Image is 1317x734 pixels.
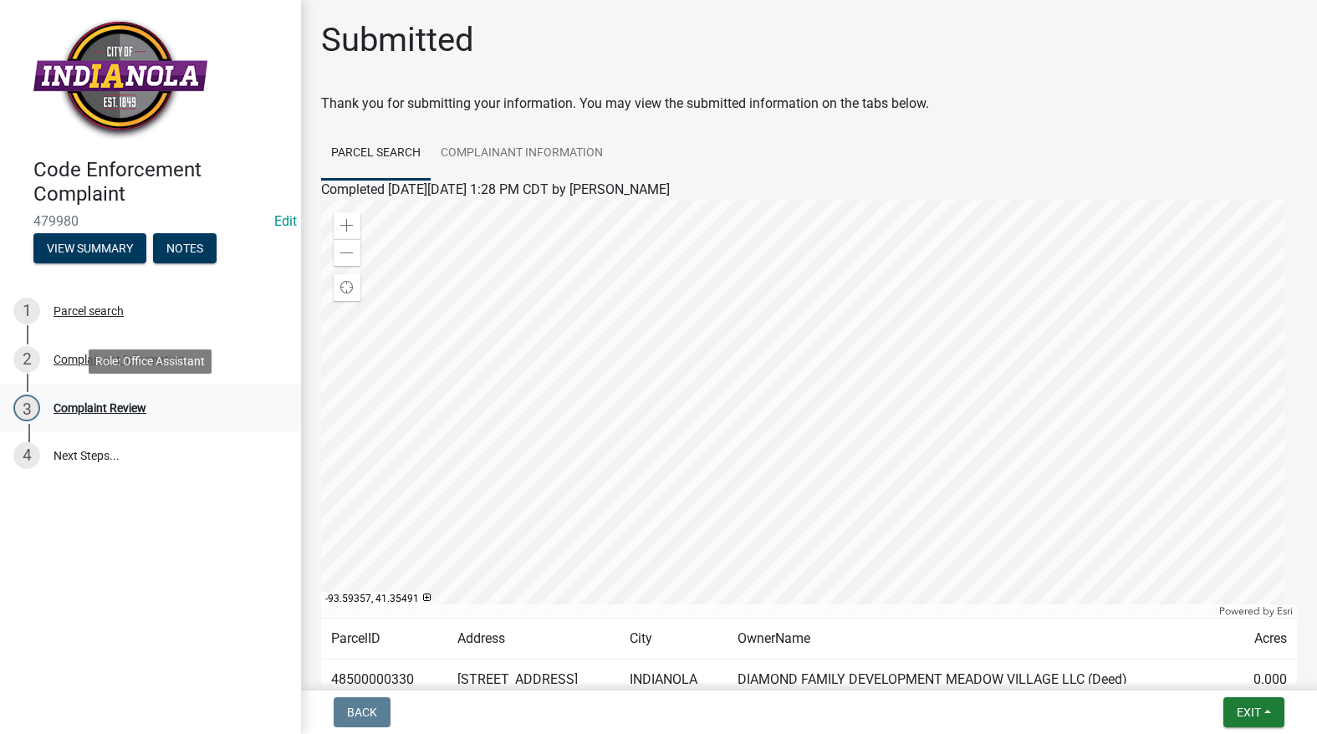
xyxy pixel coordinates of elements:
[620,660,727,701] td: INDIANOLA
[727,660,1231,701] td: DIAMOND FAMILY DEVELOPMENT MEADOW VILLAGE LLC (Deed)
[274,213,297,229] a: Edit
[1237,706,1261,719] span: Exit
[1231,619,1297,660] td: Acres
[13,298,40,324] div: 1
[33,213,268,229] span: 479980
[274,213,297,229] wm-modal-confirm: Edit Application Number
[13,442,40,469] div: 4
[321,20,474,60] h1: Submitted
[1215,604,1297,618] div: Powered by
[321,181,670,197] span: Completed [DATE][DATE] 1:28 PM CDT by [PERSON_NAME]
[33,242,146,256] wm-modal-confirm: Summary
[321,660,447,701] td: 48500000330
[620,619,727,660] td: City
[321,127,431,181] a: Parcel search
[334,274,360,301] div: Find my location
[13,346,40,373] div: 2
[447,619,620,660] td: Address
[13,395,40,421] div: 3
[334,697,391,727] button: Back
[1231,660,1297,701] td: 0.000
[321,619,447,660] td: ParcelID
[727,619,1231,660] td: OwnerName
[33,233,146,263] button: View Summary
[347,706,377,719] span: Back
[1223,697,1284,727] button: Exit
[321,94,1297,114] div: Thank you for submitting your information. You may view the submitted information on the tabs below.
[54,305,124,317] div: Parcel search
[54,354,185,365] div: Complainant Information
[447,660,620,701] td: [STREET_ADDRESS]
[153,242,217,256] wm-modal-confirm: Notes
[334,212,360,239] div: Zoom in
[54,402,146,414] div: Complaint Review
[1277,605,1293,617] a: Esri
[33,18,207,140] img: City of Indianola, Iowa
[33,158,288,206] h4: Code Enforcement Complaint
[89,349,212,374] div: Role: Office Assistant
[431,127,613,181] a: Complainant Information
[153,233,217,263] button: Notes
[334,239,360,266] div: Zoom out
